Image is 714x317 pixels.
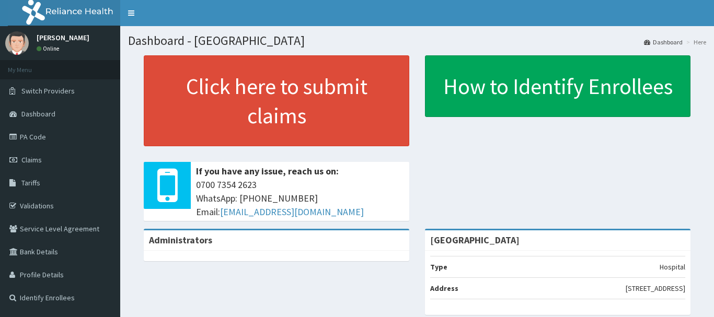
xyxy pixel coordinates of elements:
b: Address [430,284,458,293]
b: If you have any issue, reach us on: [196,165,339,177]
img: User Image [5,31,29,55]
span: Claims [21,155,42,165]
p: [PERSON_NAME] [37,34,89,41]
a: Click here to submit claims [144,55,409,146]
h1: Dashboard - [GEOGRAPHIC_DATA] [128,34,706,48]
span: Dashboard [21,109,55,119]
a: Dashboard [644,38,683,46]
b: Administrators [149,234,212,246]
a: How to Identify Enrollees [425,55,690,117]
a: [EMAIL_ADDRESS][DOMAIN_NAME] [220,206,364,218]
p: [STREET_ADDRESS] [626,283,685,293]
span: Switch Providers [21,86,75,96]
b: Type [430,262,447,272]
span: Tariffs [21,178,40,187]
strong: [GEOGRAPHIC_DATA] [430,234,520,246]
span: 0700 7354 2623 WhatsApp: [PHONE_NUMBER] Email: [196,178,404,218]
a: Online [37,45,62,52]
li: Here [684,38,706,46]
p: Hospital [660,262,685,272]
